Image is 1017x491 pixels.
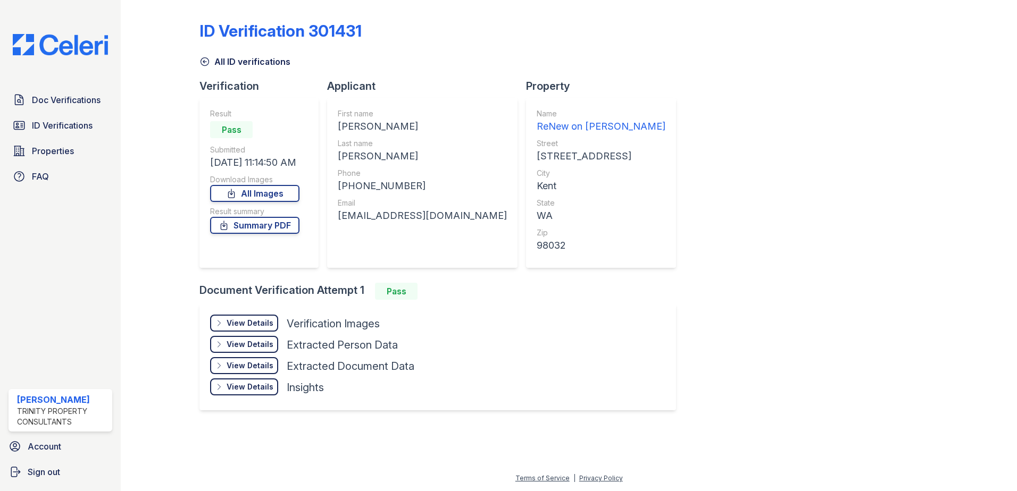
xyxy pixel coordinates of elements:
[199,283,685,300] div: Document Verification Attempt 1
[338,149,507,164] div: [PERSON_NAME]
[210,185,299,202] a: All Images
[338,108,507,119] div: First name
[375,283,418,300] div: Pass
[32,145,74,157] span: Properties
[338,198,507,208] div: Email
[28,465,60,478] span: Sign out
[199,55,290,68] a: All ID verifications
[210,217,299,234] a: Summary PDF
[537,208,665,223] div: WA
[537,179,665,193] div: Kent
[210,155,299,170] div: [DATE] 11:14:50 AM
[579,474,623,482] a: Privacy Policy
[9,166,112,187] a: FAQ
[9,89,112,111] a: Doc Verifications
[537,138,665,149] div: Street
[537,149,665,164] div: [STREET_ADDRESS]
[4,436,116,457] a: Account
[537,108,665,119] div: Name
[210,108,299,119] div: Result
[32,119,93,132] span: ID Verifications
[17,406,108,427] div: Trinity Property Consultants
[537,227,665,238] div: Zip
[338,168,507,179] div: Phone
[537,198,665,208] div: State
[338,138,507,149] div: Last name
[32,170,49,183] span: FAQ
[9,140,112,162] a: Properties
[9,115,112,136] a: ID Verifications
[537,108,665,134] a: Name ReNew on [PERSON_NAME]
[537,168,665,179] div: City
[515,474,570,482] a: Terms of Service
[32,94,101,106] span: Doc Verifications
[28,440,61,453] span: Account
[4,461,116,482] a: Sign out
[537,119,665,134] div: ReNew on [PERSON_NAME]
[4,34,116,55] img: CE_Logo_Blue-a8612792a0a2168367f1c8372b55b34899dd931a85d93a1a3d3e32e68fde9ad4.png
[287,380,324,395] div: Insights
[338,179,507,193] div: [PHONE_NUMBER]
[338,208,507,223] div: [EMAIL_ADDRESS][DOMAIN_NAME]
[287,316,380,331] div: Verification Images
[338,119,507,134] div: [PERSON_NAME]
[573,474,576,482] div: |
[210,206,299,217] div: Result summary
[210,145,299,155] div: Submitted
[199,21,362,40] div: ID Verification 301431
[17,393,108,406] div: [PERSON_NAME]
[210,121,253,138] div: Pass
[199,79,327,94] div: Verification
[287,359,414,374] div: Extracted Document Data
[227,339,273,350] div: View Details
[227,318,273,328] div: View Details
[287,337,398,352] div: Extracted Person Data
[526,79,685,94] div: Property
[327,79,526,94] div: Applicant
[227,360,273,371] div: View Details
[210,174,299,185] div: Download Images
[537,238,665,253] div: 98032
[227,382,273,392] div: View Details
